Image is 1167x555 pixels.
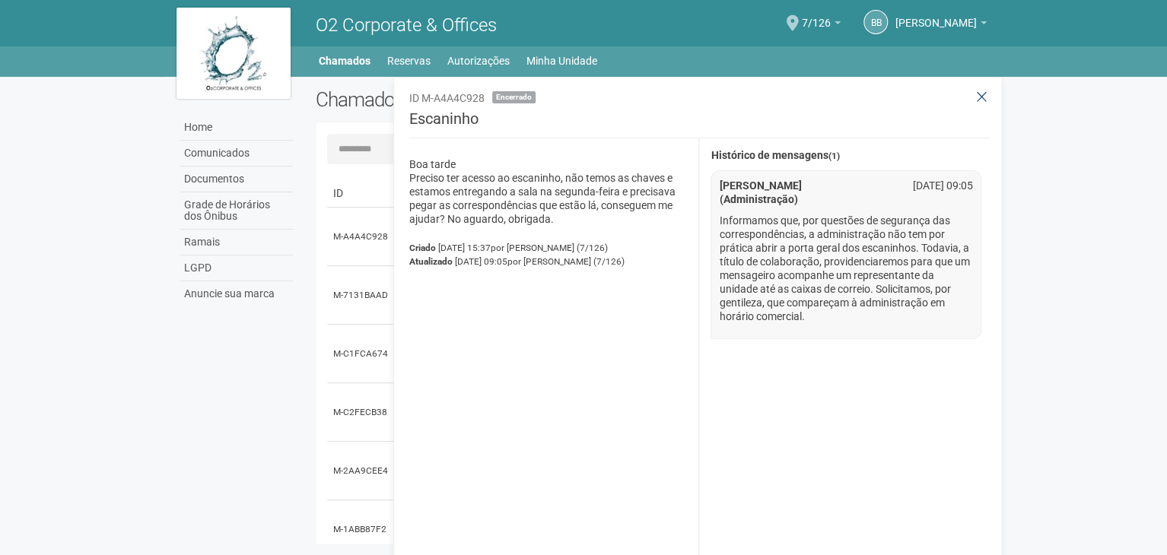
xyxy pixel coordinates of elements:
[327,442,396,500] td: M-2AA9CEE4
[180,166,293,192] a: Documentos
[492,91,536,103] span: Encerrado
[447,50,510,71] a: Autorizações
[327,383,396,442] td: M-C2FECB38
[180,255,293,281] a: LGPD
[316,88,583,111] h2: Chamados
[719,214,973,323] p: Informamos que, por questões de segurança das correspondências, a administração não tem por práti...
[455,256,625,267] span: [DATE] 09:05
[316,14,497,36] span: O2 Corporate & Offices
[176,8,291,99] img: logo.jpg
[711,150,839,162] strong: Histórico de mensagens
[895,19,987,31] a: [PERSON_NAME]
[409,92,485,104] span: ID M-A4A4C928
[892,179,984,192] div: [DATE] 09:05
[828,151,839,161] span: (1)
[327,208,396,266] td: M-A4A4C928
[319,50,370,71] a: Chamados
[327,266,396,325] td: M-7131BAAD
[507,256,625,267] span: por [PERSON_NAME] (7/126)
[863,10,888,34] a: BB
[895,2,977,29] span: Bruno Bonfante
[802,2,831,29] span: 7/126
[409,256,453,267] strong: Atualizado
[180,230,293,255] a: Ramais
[180,192,293,230] a: Grade de Horários dos Ônibus
[180,115,293,141] a: Home
[491,243,608,253] span: por [PERSON_NAME] (7/126)
[327,179,396,208] td: ID
[526,50,597,71] a: Minha Unidade
[438,243,608,253] span: [DATE] 15:37
[180,281,293,306] a: Anuncie sua marca
[387,50,431,71] a: Reservas
[719,179,801,205] strong: [PERSON_NAME] (Administração)
[802,19,841,31] a: 7/126
[409,243,436,253] strong: Criado
[327,325,396,383] td: M-C1FCA674
[409,111,990,138] h3: Escaninho
[409,157,688,226] p: Boa tarde Preciso ter acesso ao escaninho, não temos as chaves e estamos entregando a sala na seg...
[180,141,293,166] a: Comunicados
